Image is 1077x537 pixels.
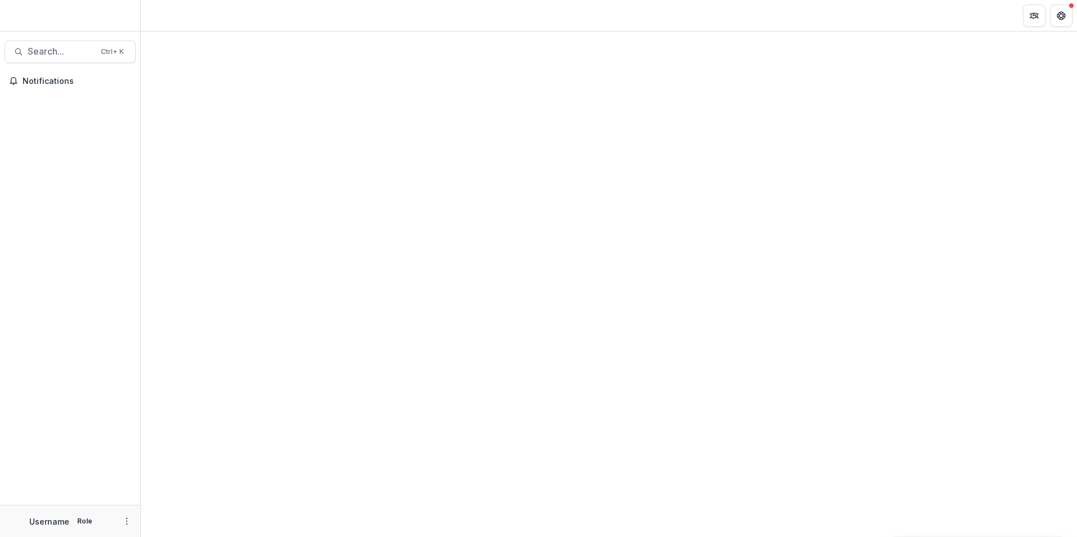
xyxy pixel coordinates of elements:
div: Ctrl + K [99,46,126,58]
button: Get Help [1050,5,1072,27]
button: More [120,514,133,528]
nav: breadcrumb [145,7,193,24]
button: Search... [5,41,136,63]
button: Notifications [5,72,136,90]
p: Username [29,516,69,527]
button: Partners [1023,5,1045,27]
p: Role [74,516,96,526]
span: Notifications [23,77,131,86]
span: Search... [28,46,94,57]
